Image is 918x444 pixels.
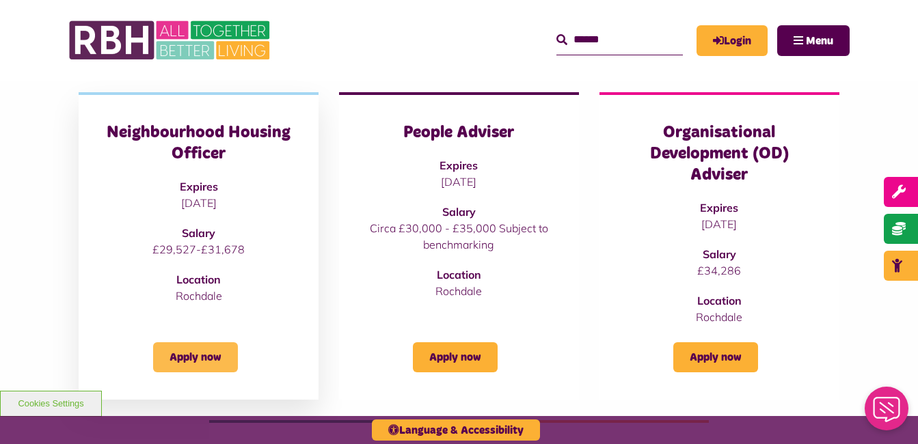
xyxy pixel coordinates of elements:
strong: Salary [442,205,476,219]
a: Apply now [413,342,498,372]
strong: Location [437,268,481,281]
p: [DATE] [627,216,812,232]
img: RBH [68,14,273,67]
h3: Organisational Development (OD) Adviser [627,122,812,186]
p: £34,286 [627,262,812,279]
a: Apply now [153,342,238,372]
a: MyRBH [697,25,768,56]
p: [DATE] [106,195,291,211]
p: Circa £30,000 - £35,000 Subject to benchmarking [366,220,552,253]
button: Language & Accessibility [372,419,540,441]
p: £29,527-£31,678 [106,241,291,258]
strong: Location [176,273,221,286]
p: Rochdale [366,283,552,299]
p: [DATE] [366,174,552,190]
strong: Expires [180,180,218,193]
input: Search [556,25,683,55]
h3: Neighbourhood Housing Officer [106,122,291,165]
strong: Expires [700,201,738,214]
p: Rochdale [627,309,812,325]
a: Apply now [673,342,758,372]
strong: Salary [182,226,215,240]
span: Menu [806,36,833,46]
button: Navigation [777,25,850,56]
strong: Location [697,294,742,307]
p: Rochdale [106,288,291,304]
strong: Salary [703,247,736,261]
strong: Expires [440,158,478,172]
h3: People Adviser [366,122,552,143]
iframe: Netcall Web Assistant for live chat [856,383,918,444]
